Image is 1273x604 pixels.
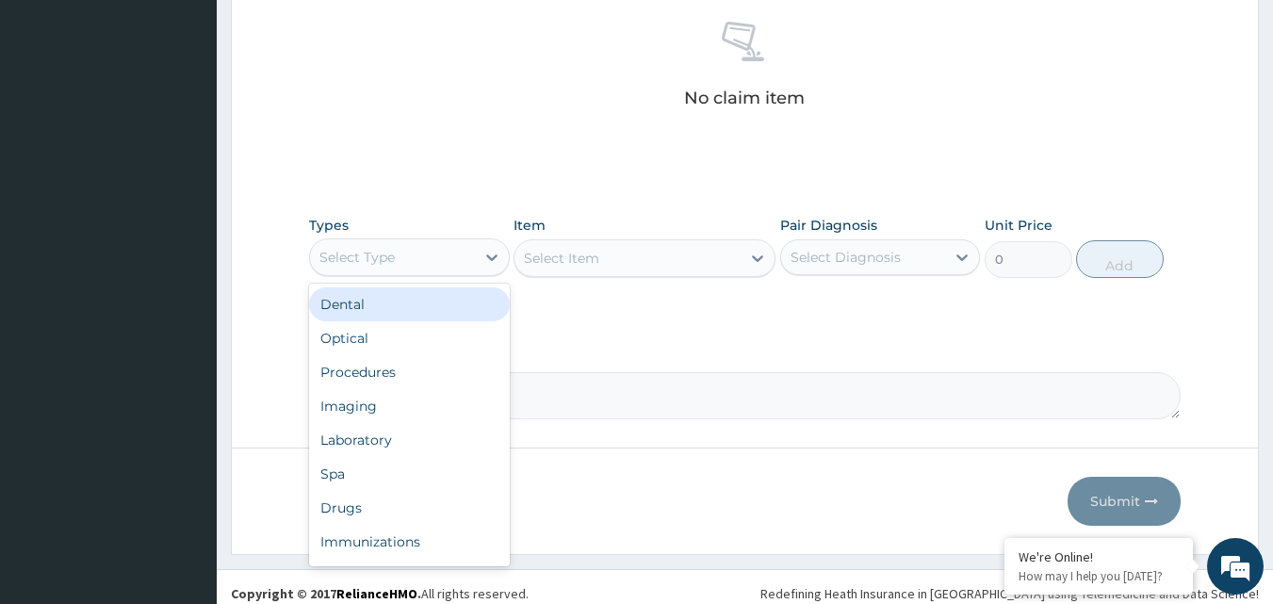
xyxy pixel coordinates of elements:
[98,106,317,130] div: Chat with us now
[319,248,395,267] div: Select Type
[309,9,354,55] div: Minimize live chat window
[780,216,877,235] label: Pair Diagnosis
[309,321,510,355] div: Optical
[985,216,1053,235] label: Unit Price
[35,94,76,141] img: d_794563401_company_1708531726252_794563401
[1068,477,1181,526] button: Submit
[309,525,510,559] div: Immunizations
[9,403,359,469] textarea: Type your message and hit 'Enter'
[309,491,510,525] div: Drugs
[231,585,421,602] strong: Copyright © 2017 .
[514,216,546,235] label: Item
[109,182,260,372] span: We're online!
[336,585,417,602] a: RelianceHMO
[1076,240,1164,278] button: Add
[1019,568,1179,584] p: How may I help you today?
[791,248,901,267] div: Select Diagnosis
[309,457,510,491] div: Spa
[309,559,510,593] div: Others
[309,218,349,234] label: Types
[760,584,1259,603] div: Redefining Heath Insurance in [GEOGRAPHIC_DATA] using Telemedicine and Data Science!
[309,346,1182,362] label: Comment
[309,423,510,457] div: Laboratory
[684,89,805,107] p: No claim item
[309,287,510,321] div: Dental
[309,355,510,389] div: Procedures
[309,389,510,423] div: Imaging
[1019,548,1179,565] div: We're Online!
